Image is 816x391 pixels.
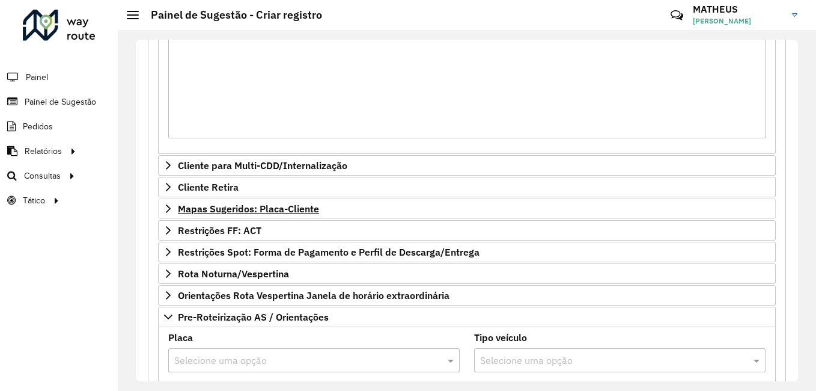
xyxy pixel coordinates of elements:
span: Orientações Rota Vespertina Janela de horário extraordinária [178,291,449,300]
span: Consultas [24,170,61,182]
span: Tático [23,194,45,207]
a: Mapas Sugeridos: Placa-Cliente [158,199,776,219]
a: Contato Rápido [664,2,690,28]
a: Cliente para Multi-CDD/Internalização [158,155,776,176]
a: Orientações Rota Vespertina Janela de horário extraordinária [158,285,776,306]
a: Pre-Roteirização AS / Orientações [158,307,776,327]
a: Restrições Spot: Forma de Pagamento e Perfil de Descarga/Entrega [158,242,776,262]
span: Cliente Retira [178,182,239,192]
span: Painel [26,71,48,84]
span: Pre-Roteirização AS / Orientações [178,312,329,322]
a: Rota Noturna/Vespertina [158,263,776,284]
a: Restrições FF: ACT [158,220,776,241]
label: Tipo veículo [474,330,527,345]
h2: Painel de Sugestão - Criar registro [139,8,322,22]
span: Restrições Spot: Forma de Pagamento e Perfil de Descarga/Entrega [178,247,480,257]
span: Cliente para Multi-CDD/Internalização [178,161,347,170]
label: Placa [168,330,193,345]
span: Painel de Sugestão [25,96,96,108]
span: Restrições FF: ACT [178,226,261,235]
a: Cliente Retira [158,177,776,197]
span: Relatórios [25,145,62,158]
span: Mapas Sugeridos: Placa-Cliente [178,204,319,214]
h3: MATHEUS [693,4,783,15]
span: Pedidos [23,120,53,133]
span: Rota Noturna/Vespertina [178,269,289,279]
span: [PERSON_NAME] [693,16,783,26]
